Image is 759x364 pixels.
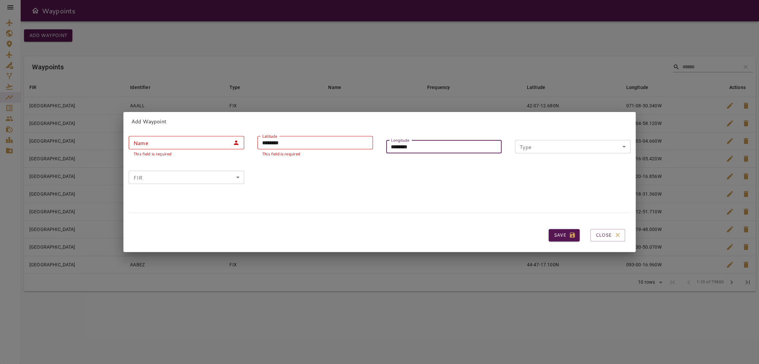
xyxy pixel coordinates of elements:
p: Add Waypoint [131,117,628,125]
p: This field is required [133,151,239,157]
label: Latitude [262,133,277,139]
label: Longitude [391,137,410,143]
div: ​ [129,171,244,184]
button: Save [549,229,580,241]
p: This field is required [262,151,368,157]
div: ​ [515,140,630,153]
button: Close [590,229,625,241]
